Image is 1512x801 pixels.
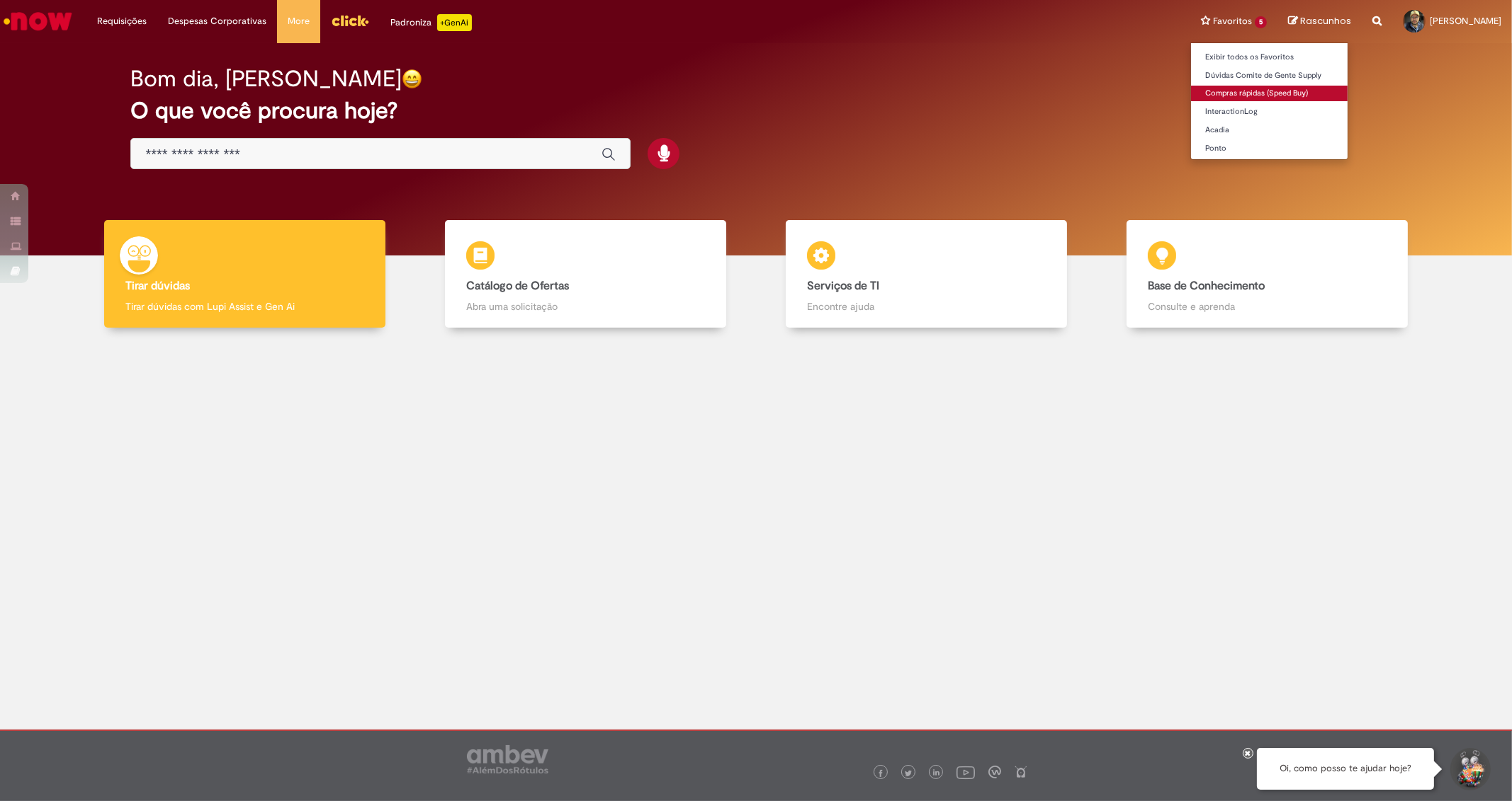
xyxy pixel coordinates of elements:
[1190,42,1348,160] ul: Favoritos
[1430,15,1501,27] span: [PERSON_NAME]
[331,10,369,31] img: click_logo_yellow_360x200.png
[466,299,704,313] p: Abra uma solicitação
[807,279,879,293] b: Serviços de TI
[437,14,472,31] p: +GenAi
[1213,14,1252,28] span: Favoritos
[988,766,1001,778] img: logo_footer_workplace.png
[877,770,884,777] img: logo_footer_facebook.png
[1255,16,1267,28] span: 5
[1015,766,1027,778] img: logo_footer_naosei.png
[933,769,940,778] img: logo_footer_linkedin.png
[1191,104,1348,120] a: InteractionLog
[1191,141,1348,156] a: Ponto
[130,98,1381,123] h2: O que você procura hoje?
[466,279,569,293] b: Catálogo de Ofertas
[905,770,912,777] img: logo_footer_twitter.png
[467,745,548,773] img: logo_footer_ambev_rotulo_gray.png
[1300,14,1351,28] span: Rascunhos
[1191,50,1348,65] a: Exibir todos os Favoritos
[1191,86,1348,101] a: Compras rápidas (Speed Buy)
[1191,68,1348,83] a: Dúvidas Comite de Gente Supply
[1448,748,1491,790] button: Iniciar Conversa de Suporte
[288,14,310,28] span: More
[402,69,422,89] img: happy-face.png
[1191,122,1348,138] a: Acadia
[1148,279,1265,293] b: Base de Conhecimento
[1097,220,1438,328] a: Base de Conhecimento Consulte e aprenda
[97,14,147,28] span: Requisições
[807,299,1045,313] p: Encontre ajuda
[125,299,363,313] p: Tirar dúvidas com Lupi Assist e Gen Ai
[1,7,74,35] img: ServiceNow
[390,14,472,31] div: Padroniza
[957,763,975,781] img: logo_footer_youtube.png
[756,220,1097,328] a: Serviços de TI Encontre ajuda
[1288,15,1351,28] a: Rascunhos
[74,220,415,328] a: Tirar dúvidas Tirar dúvidas com Lupi Assist e Gen Ai
[1148,299,1386,313] p: Consulte e aprenda
[1257,748,1434,790] div: Oi, como posso te ajudar hoje?
[130,67,402,91] h2: Bom dia, [PERSON_NAME]
[415,220,756,328] a: Catálogo de Ofertas Abra uma solicitação
[125,279,190,293] b: Tirar dúvidas
[168,14,266,28] span: Despesas Corporativas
